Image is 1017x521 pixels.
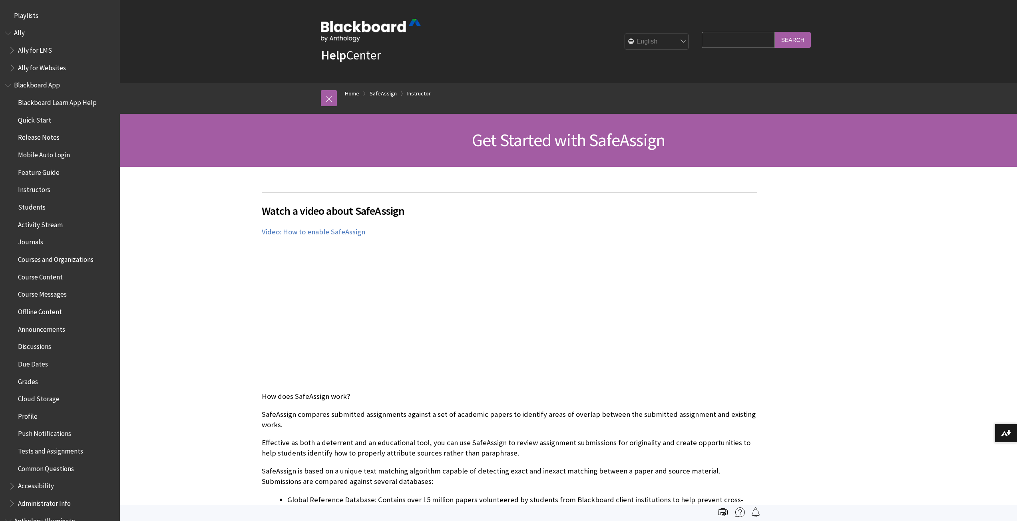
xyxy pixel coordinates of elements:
[18,148,70,159] span: Mobile Auto Login
[262,409,757,430] p: SafeAssign compares submitted assignments against a set of academic papers to identify areas of o...
[735,507,745,517] img: More help
[18,340,51,351] span: Discussions
[472,129,665,151] span: Get Started with SafeAssign
[262,438,757,458] p: Effective as both a deterrent and an educational tool, you can use SafeAssign to review assignmen...
[262,391,757,402] p: How does SafeAssign work?
[14,9,38,20] span: Playlists
[262,202,757,219] span: Watch a video about SafeAssign
[18,253,94,263] span: Courses and Organizations
[18,479,54,490] span: Accessibility
[18,200,46,211] span: Students
[5,26,115,75] nav: Book outline for Anthology Ally Help
[18,183,50,194] span: Instructors
[18,113,51,124] span: Quick Start
[18,61,66,72] span: Ally for Websites
[18,410,38,420] span: Profile
[18,305,62,316] span: Offline Content
[18,270,63,281] span: Course Content
[287,494,757,517] li: Global Reference Database: Contains over 15 million papers volunteered by students from Blackboar...
[345,89,359,99] a: Home
[262,227,365,237] a: Video: How to enable SafeAssign
[18,166,60,176] span: Feature Guide
[262,466,757,487] p: SafeAssign is based on a unique text matching algorithm capable of detecting exact and inexact ma...
[18,357,48,368] span: Due Dates
[18,375,38,386] span: Grades
[625,34,689,50] select: Site Language Selector
[321,19,421,42] img: Blackboard by Anthology
[370,89,397,99] a: SafeAssign
[18,427,71,438] span: Push Notifications
[14,79,60,89] span: Blackboard App
[18,96,97,107] span: Blackboard Learn App Help
[407,89,431,99] a: Instructor
[18,288,67,299] span: Course Messages
[321,47,381,63] a: HelpCenter
[18,444,83,455] span: Tests and Assignments
[14,26,25,37] span: Ally
[775,32,811,48] input: Search
[321,47,346,63] strong: Help
[718,507,728,517] img: Print
[18,44,52,54] span: Ally for LMS
[751,507,760,517] img: Follow this page
[18,392,60,403] span: Cloud Storage
[18,131,60,142] span: Release Notes
[18,236,43,246] span: Journals
[18,497,71,507] span: Administrator Info
[18,323,65,333] span: Announcements
[5,79,115,510] nav: Book outline for Blackboard App Help
[18,218,63,229] span: Activity Stream
[18,462,74,473] span: Common Questions
[5,9,115,22] nav: Book outline for Playlists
